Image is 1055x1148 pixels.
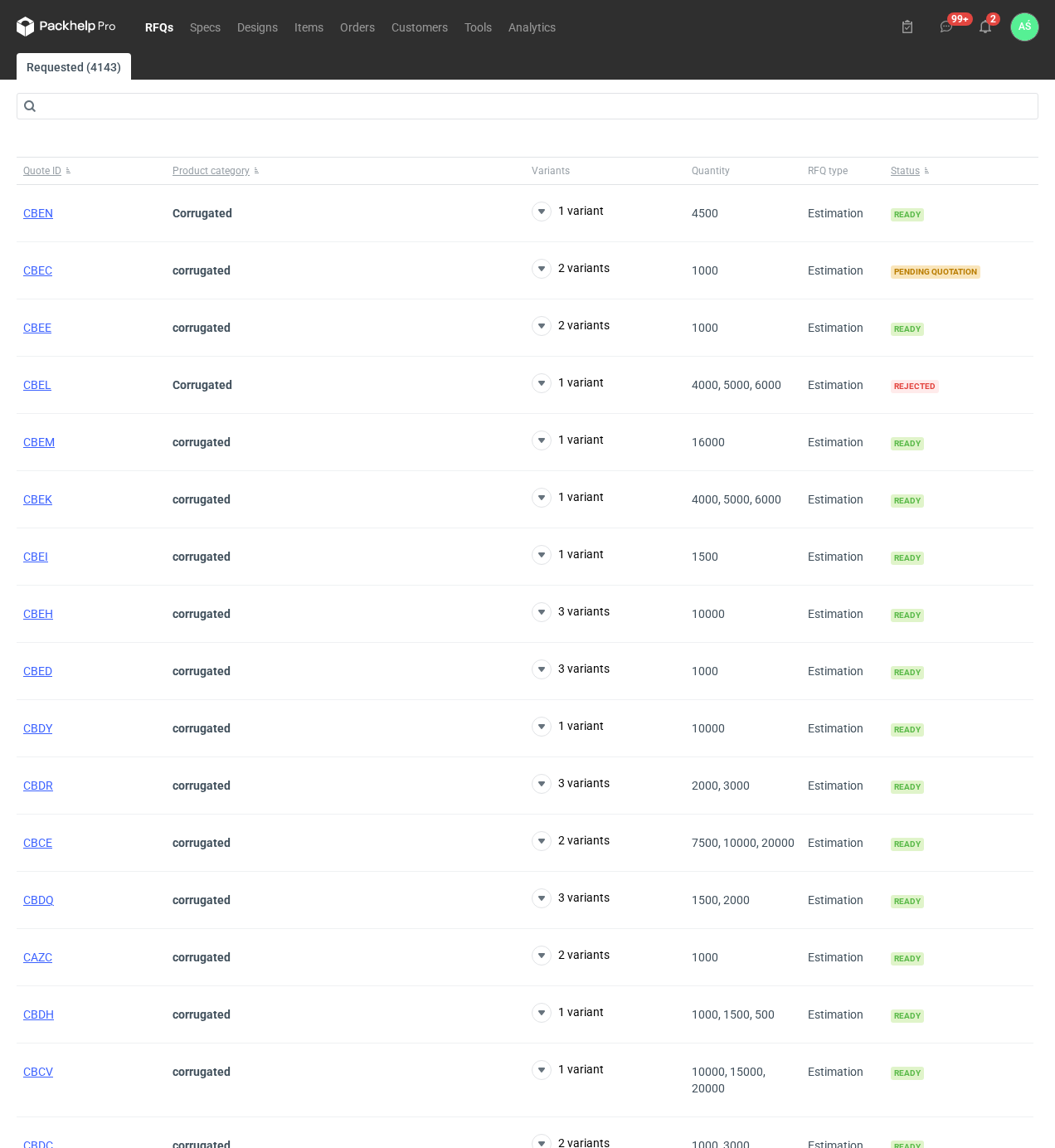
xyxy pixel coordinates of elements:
a: Orders [332,17,383,36]
div: Estimation [801,299,884,357]
div: Estimation [801,185,884,242]
button: AŚ [1011,13,1038,41]
div: Estimation [801,414,884,471]
strong: corrugated [173,550,231,563]
div: Estimation [801,815,884,872]
button: 1 variant [532,545,604,565]
button: 2 [972,13,999,40]
span: Rejected [891,380,939,393]
div: Adrian Świerżewski [1011,13,1038,41]
a: CBEE [23,321,51,334]
span: 4000, 5000, 6000 [692,378,781,392]
span: 10000 [692,722,725,735]
span: 10000 [692,607,725,620]
button: 2 variants [532,316,610,336]
div: Estimation [801,586,884,643]
span: 10000, 15000, 20000 [692,1065,766,1095]
a: CBCE [23,836,52,849]
span: 2000, 3000 [692,779,750,792]
strong: corrugated [173,1065,231,1078]
a: CBEN [23,207,53,220]
a: CBEL [23,378,51,392]
a: CBEM [23,435,55,449]
div: Estimation [801,528,884,586]
a: Requested (4143) [17,53,131,80]
strong: corrugated [173,1008,231,1021]
a: Analytics [500,17,564,36]
a: CBEH [23,607,53,620]
button: 2 variants [532,831,610,851]
span: RFQ type [808,164,848,178]
span: 1500 [692,550,718,563]
span: Status [891,164,920,178]
div: Estimation [801,929,884,986]
div: Estimation [801,872,884,929]
strong: corrugated [173,836,231,849]
span: Ready [891,1067,924,1080]
span: Variants [532,164,570,178]
div: Estimation [801,1043,884,1117]
button: 3 variants [532,659,610,679]
button: 1 variant [532,202,604,221]
strong: corrugated [173,493,231,506]
a: CBEI [23,550,48,563]
button: 2 variants [532,946,610,966]
button: Status [884,158,1033,184]
button: 1 variant [532,488,604,508]
button: 3 variants [532,602,610,622]
div: Estimation [801,471,884,528]
div: Estimation [801,357,884,414]
span: Quantity [692,164,730,178]
button: 2 variants [532,259,610,279]
a: CBED [23,664,52,678]
div: Estimation [801,986,884,1043]
span: 4000, 5000, 6000 [692,493,781,506]
strong: Corrugated [173,207,232,220]
a: RFQs [137,17,182,36]
a: CBDH [23,1008,54,1021]
span: Quote ID [23,164,61,178]
svg: Packhelp Pro [17,17,116,36]
button: 1 variant [532,717,604,737]
button: 99+ [933,13,960,40]
a: Tools [456,17,500,36]
span: Ready [891,781,924,794]
strong: Corrugated [173,378,232,392]
a: CBEC [23,264,52,277]
span: 1500, 2000 [692,893,750,907]
strong: corrugated [173,893,231,907]
span: 1000 [692,951,718,964]
span: 16000 [692,435,725,449]
a: Specs [182,17,229,36]
span: Ready [891,1009,924,1023]
a: CBDQ [23,893,54,907]
strong: corrugated [173,664,231,678]
span: Pending quotation [891,265,980,279]
span: Ready [891,323,924,336]
span: Ready [891,208,924,221]
button: 1 variant [532,1003,604,1023]
button: Quote ID [17,158,166,184]
span: 7500, 10000, 20000 [692,836,795,849]
a: CAZC [23,951,52,964]
span: Ready [891,609,924,622]
div: Estimation [801,757,884,815]
div: Estimation [801,643,884,700]
span: Ready [891,666,924,679]
a: CBCV [23,1065,53,1078]
strong: corrugated [173,951,231,964]
button: Product category [166,158,525,184]
span: 4500 [692,207,718,220]
strong: corrugated [173,435,231,449]
strong: corrugated [173,321,231,334]
a: Customers [383,17,456,36]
